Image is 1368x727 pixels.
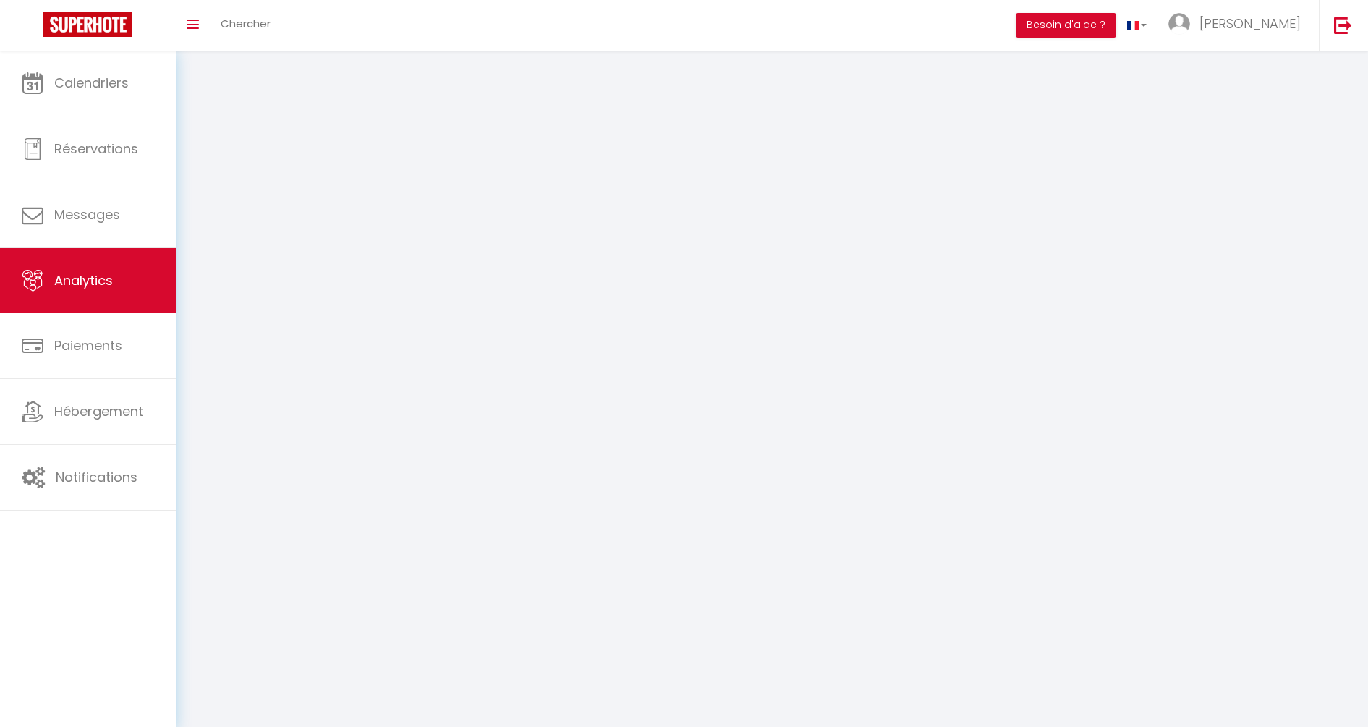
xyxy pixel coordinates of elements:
[1016,13,1116,38] button: Besoin d'aide ?
[1199,14,1301,33] span: [PERSON_NAME]
[54,140,138,158] span: Réservations
[54,74,129,92] span: Calendriers
[54,205,120,224] span: Messages
[43,12,132,37] img: Super Booking
[12,6,55,49] button: Ouvrir le widget de chat LiveChat
[54,336,122,354] span: Paiements
[54,402,143,420] span: Hébergement
[1334,16,1352,34] img: logout
[54,271,113,289] span: Analytics
[221,16,271,31] span: Chercher
[1168,13,1190,35] img: ...
[56,468,137,486] span: Notifications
